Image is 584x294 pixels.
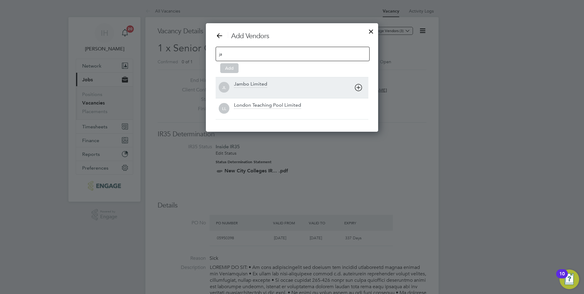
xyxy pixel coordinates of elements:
[216,32,368,41] h3: Add Vendors
[234,102,301,109] div: London Teaching Pool Limited
[559,274,565,282] div: 10
[234,81,267,88] div: Jambo Limited
[220,63,239,73] button: Add
[560,270,579,289] button: Open Resource Center, 10 new notifications
[219,50,257,58] input: Search vendors...
[219,82,229,93] span: JL
[219,103,229,114] span: LL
